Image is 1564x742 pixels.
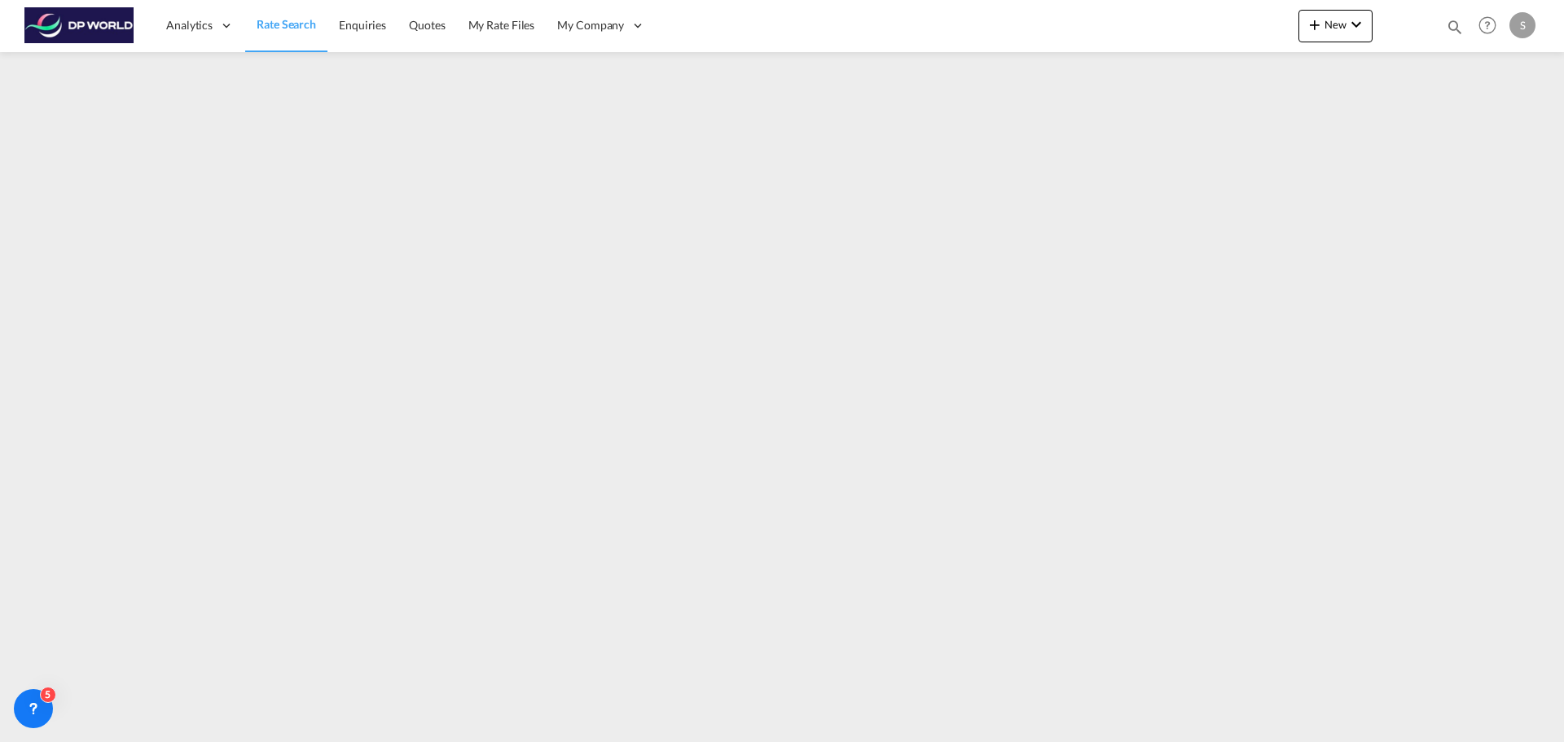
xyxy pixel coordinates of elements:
[339,18,386,32] span: Enquiries
[1446,18,1464,42] div: icon-magnify
[1474,11,1509,41] div: Help
[1305,15,1325,34] md-icon: icon-plus 400-fg
[1509,12,1535,38] div: S
[166,17,213,33] span: Analytics
[1347,15,1366,34] md-icon: icon-chevron-down
[1474,11,1501,39] span: Help
[409,18,445,32] span: Quotes
[24,7,134,44] img: c08ca190194411f088ed0f3ba295208c.png
[468,18,535,32] span: My Rate Files
[257,17,316,31] span: Rate Search
[1305,18,1366,31] span: New
[1298,10,1373,42] button: icon-plus 400-fgNewicon-chevron-down
[557,17,624,33] span: My Company
[1446,18,1464,36] md-icon: icon-magnify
